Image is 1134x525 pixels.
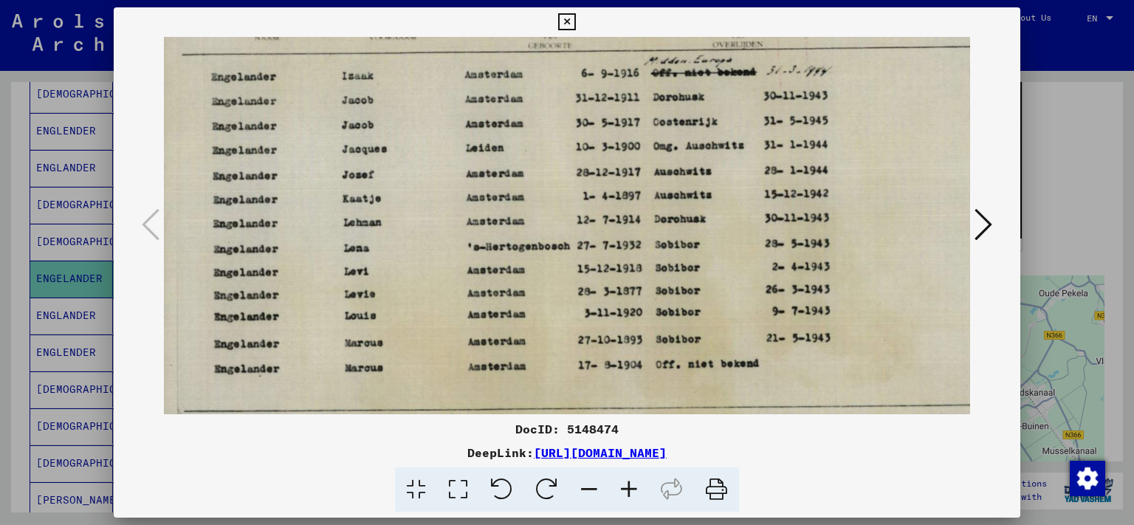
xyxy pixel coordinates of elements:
div: DocID: 5148474 [114,420,1021,438]
a: [URL][DOMAIN_NAME] [534,445,667,460]
img: Change consent [1070,461,1105,496]
div: DeepLink: [114,444,1021,461]
div: Change consent [1069,460,1104,495]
